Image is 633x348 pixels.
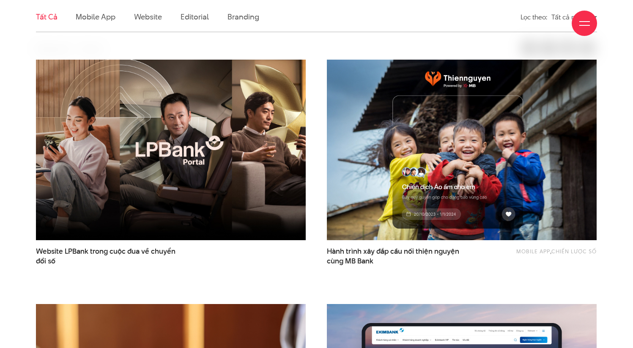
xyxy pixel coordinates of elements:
[327,247,475,266] span: Hành trình xây đắp cầu nối thiện nguyện
[36,256,55,266] span: đổi số
[36,247,184,266] span: Website LPBank trong cuộc đua về chuyển
[36,60,306,240] img: LPBank portal
[36,247,184,266] a: Website LPBank trong cuộc đua về chuyểnđổi số
[551,247,597,255] a: Chiến lược số
[516,247,550,255] a: Mobile app
[327,60,597,240] img: thumb
[327,256,373,266] span: cùng MB Bank
[327,247,475,266] a: Hành trình xây đắp cầu nối thiện nguyệncùng MB Bank
[489,247,597,262] div: ,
